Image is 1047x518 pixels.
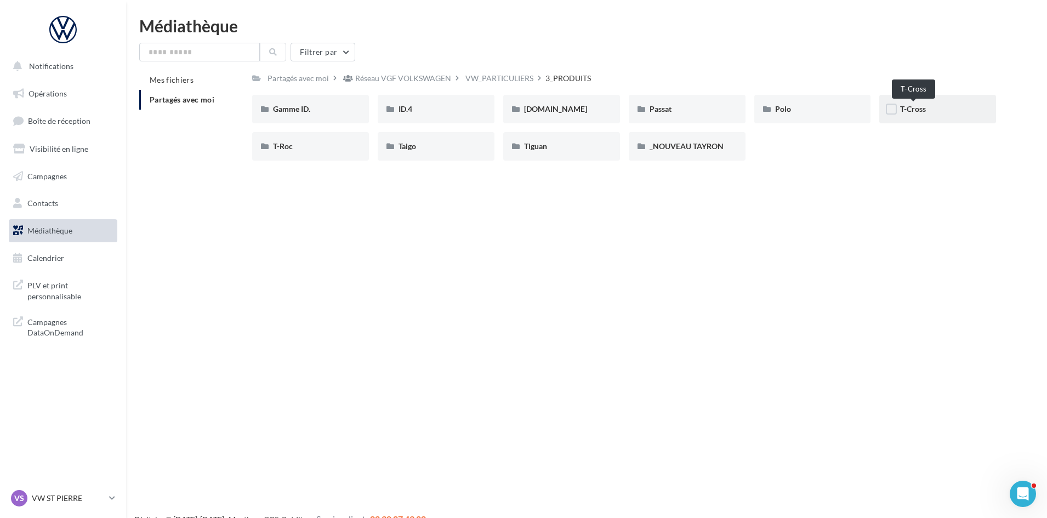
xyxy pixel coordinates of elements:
[27,198,58,208] span: Contacts
[27,253,64,263] span: Calendrier
[399,104,412,113] span: ID.4
[399,141,416,151] span: Taigo
[27,278,113,301] span: PLV et print personnalisable
[268,73,329,84] div: Partagés avec moi
[29,61,73,71] span: Notifications
[150,75,194,84] span: Mes fichiers
[28,116,90,126] span: Boîte de réception
[7,219,120,242] a: Médiathèque
[27,315,113,338] span: Campagnes DataOnDemand
[27,226,72,235] span: Médiathèque
[273,141,293,151] span: T-Roc
[355,73,451,84] div: Réseau VGF VOLKSWAGEN
[291,43,355,61] button: Filtrer par
[524,141,547,151] span: Tiguan
[900,104,926,113] span: T-Cross
[29,89,67,98] span: Opérations
[30,144,88,153] span: Visibilité en ligne
[892,79,935,99] div: T-Cross
[273,104,310,113] span: Gamme ID.
[7,165,120,188] a: Campagnes
[139,18,1034,34] div: Médiathèque
[7,109,120,133] a: Boîte de réception
[7,138,120,161] a: Visibilité en ligne
[9,488,117,509] a: VS VW ST PIERRE
[545,73,591,84] div: 3_PRODUITS
[32,493,105,504] p: VW ST PIERRE
[650,141,724,151] span: _NOUVEAU TAYRON
[465,73,533,84] div: VW_PARTICULIERS
[14,493,24,504] span: VS
[7,192,120,215] a: Contacts
[775,104,791,113] span: Polo
[7,247,120,270] a: Calendrier
[650,104,672,113] span: Passat
[7,55,115,78] button: Notifications
[150,95,214,104] span: Partagés avec moi
[7,82,120,105] a: Opérations
[7,274,120,306] a: PLV et print personnalisable
[7,310,120,343] a: Campagnes DataOnDemand
[524,104,587,113] span: [DOMAIN_NAME]
[1010,481,1036,507] iframe: Intercom live chat
[27,171,67,180] span: Campagnes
